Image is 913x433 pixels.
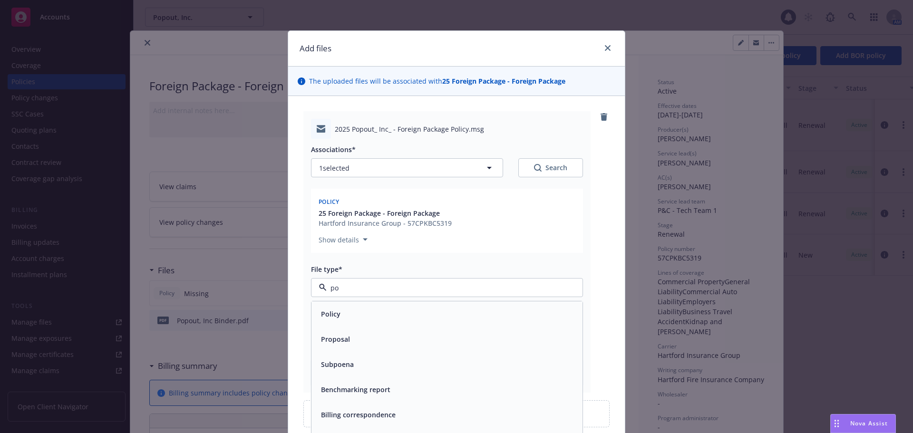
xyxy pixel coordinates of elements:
[831,414,843,433] div: Drag to move
[850,419,888,427] span: Nova Assist
[321,334,350,344] button: Proposal
[321,309,340,319] button: Policy
[327,283,563,293] input: Filter by keyword
[830,414,896,433] button: Nova Assist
